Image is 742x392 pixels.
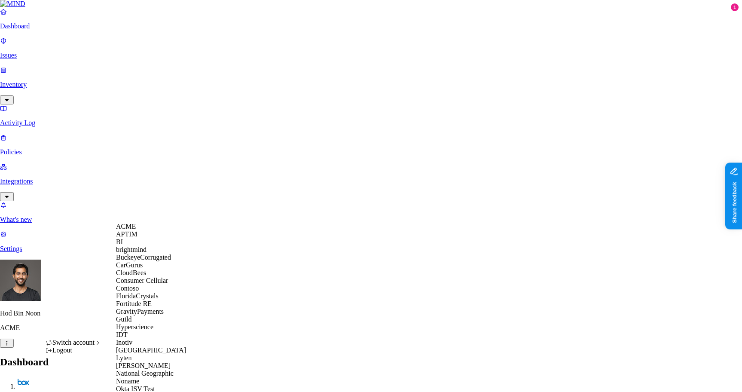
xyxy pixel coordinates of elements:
span: FloridaCrystals [116,292,159,300]
span: GravityPayments [116,308,164,315]
span: National Geographic [116,370,174,377]
span: BuckeyeCorrugated [116,254,171,261]
span: Hyperscience [116,323,153,331]
span: Noname [116,377,139,385]
span: [PERSON_NAME] [116,362,171,369]
span: BI [116,238,123,245]
span: ACME [116,223,136,230]
span: IDT [116,331,128,338]
span: Contoso [116,285,139,292]
span: Switch account [52,339,95,346]
span: Fortitude RE [116,300,152,307]
span: CarGurus [116,261,143,269]
div: Logout [46,346,102,354]
span: brightmind [116,246,147,253]
span: Lyten [116,354,131,361]
span: CloudBees [116,269,146,276]
span: APTIM [116,230,137,238]
span: [GEOGRAPHIC_DATA] [116,346,186,354]
span: Consumer Cellular [116,277,168,284]
span: Guild [116,315,131,323]
span: Inotiv [116,339,132,346]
